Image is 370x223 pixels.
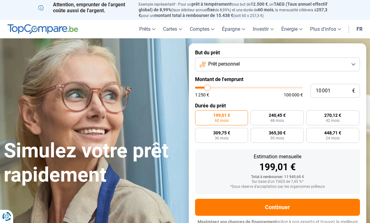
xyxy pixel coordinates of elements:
span: 60 mois [258,7,273,12]
a: Cartes [159,20,186,38]
button: Prêt personnel [195,57,360,71]
span: 36 mois [215,136,229,140]
span: montant total à rembourser de 15.438 € [154,13,233,18]
span: 48 mois [270,119,284,122]
h1: Simulez votre prêt rapidement [4,139,181,187]
a: Énergie [277,20,306,38]
div: *Sous réserve d'acceptation par les organismes prêteurs [200,185,355,189]
span: 42 mois [326,119,340,122]
span: 257,3 € [139,7,327,18]
span: 240,45 € [269,113,286,117]
span: 60 mois [215,119,229,122]
span: TAEG (Taux annuel effectif global) de 8,99% [139,2,327,12]
a: Prêts [135,20,159,38]
label: But du prêt [195,50,360,56]
span: 100 000 € [284,93,303,97]
div: Sur base d'un TAEG de 7,45 %* [200,180,355,184]
button: Continuer [195,199,360,216]
a: Épargne [218,20,249,38]
div: 199,01 € [200,162,355,172]
a: Investir [249,20,277,38]
div: Total à rembourser: 11 940,60 € [200,175,355,179]
a: Plus d'infos [306,20,345,38]
label: Durée du prêt [195,103,360,109]
span: fixe [207,7,215,12]
span: 365,30 € [269,131,286,135]
span: prêt à tempérament [192,2,231,7]
span: 30 mois [270,136,284,140]
p: Exemple représentatif : Pour un tous but de , un (taux débiteur annuel de 8,99%) et une durée de ... [139,2,332,18]
span: Prêt personnel [208,61,240,68]
a: Comptes [186,20,218,38]
img: TopCompare [8,24,78,34]
span: € [352,88,355,94]
span: 24 mois [326,136,340,140]
span: 12.500 € [251,2,268,7]
span: 448,71 € [324,131,341,135]
span: 309,75 € [213,131,230,135]
label: Montant de l'emprunt [195,76,360,82]
a: fr [353,20,366,38]
span: 199,01 € [213,113,230,117]
span: 1 250 € [195,93,209,97]
div: Estimation mensuelle [200,154,355,159]
span: 270,12 € [324,113,341,117]
p: Attention, emprunter de l'argent coûte aussi de l'argent. [38,2,131,14]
